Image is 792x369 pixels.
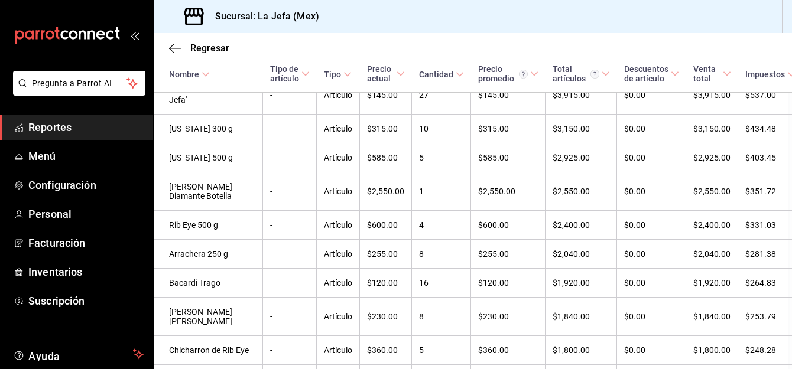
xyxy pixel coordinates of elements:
td: $3,150.00 [546,115,617,143]
td: Arrachera 250 g [150,240,263,269]
td: $2,550.00 [471,172,546,211]
td: Artículo [317,76,360,115]
div: Tipo de artículo [270,64,299,83]
td: [US_STATE] 500 g [150,143,263,172]
td: $585.00 [360,143,412,172]
td: $360.00 [471,336,546,365]
td: $0.00 [617,172,686,211]
button: open_drawer_menu [130,31,139,40]
td: $1,920.00 [546,269,617,298]
span: Suscripción [28,293,144,309]
td: $1,800.00 [686,336,738,365]
span: Inventarios [28,264,144,280]
td: 16 [412,269,471,298]
td: [US_STATE] 300 g [150,115,263,143]
svg: El total artículos considera cambios de precios en los artículos así como costos adicionales por ... [590,70,599,79]
td: $600.00 [471,211,546,240]
td: Artículo [317,298,360,336]
td: - [263,336,317,365]
td: 1 [412,172,471,211]
td: - [263,172,317,211]
td: [PERSON_NAME] Diamante Botella [150,172,263,211]
td: $2,040.00 [686,240,738,269]
td: $0.00 [617,269,686,298]
td: Artículo [317,115,360,143]
td: $3,150.00 [686,115,738,143]
td: $3,915.00 [546,76,617,115]
span: Precio actual [367,64,405,83]
svg: Precio promedio = Total artículos / cantidad [519,70,528,79]
td: $1,840.00 [686,298,738,336]
td: Chicharron de Rib Eye [150,336,263,365]
span: Personal [28,206,144,222]
td: $145.00 [471,76,546,115]
td: $230.00 [471,298,546,336]
td: 5 [412,336,471,365]
td: Artículo [317,336,360,365]
button: Regresar [169,43,229,54]
td: $2,550.00 [686,172,738,211]
div: Impuestos [745,70,785,79]
div: Precio actual [367,64,394,83]
td: $0.00 [617,336,686,365]
span: Nombre [169,70,210,79]
td: - [263,298,317,336]
td: 27 [412,76,471,115]
td: - [263,211,317,240]
td: Artículo [317,269,360,298]
td: - [263,115,317,143]
td: $0.00 [617,143,686,172]
span: Total artículos [553,64,610,83]
span: Configuración [28,177,144,193]
div: Total artículos [553,64,599,83]
td: $315.00 [471,115,546,143]
td: 4 [412,211,471,240]
div: Descuentos de artículo [624,64,668,83]
div: Precio promedio [478,64,528,83]
span: Facturación [28,235,144,251]
td: - [263,143,317,172]
td: [PERSON_NAME] [PERSON_NAME] [150,298,263,336]
td: 5 [412,143,471,172]
span: Menú [28,148,144,164]
td: $2,400.00 [546,211,617,240]
td: $585.00 [471,143,546,172]
td: 10 [412,115,471,143]
td: $600.00 [360,211,412,240]
td: $2,550.00 [360,172,412,211]
span: Reportes [28,119,144,135]
td: $1,840.00 [546,298,617,336]
td: 8 [412,298,471,336]
td: Artículo [317,240,360,269]
span: Regresar [190,43,229,54]
td: $0.00 [617,240,686,269]
div: Tipo [324,70,341,79]
td: $2,040.00 [546,240,617,269]
td: $255.00 [471,240,546,269]
td: $230.00 [360,298,412,336]
td: $2,925.00 [686,143,738,172]
td: $1,800.00 [546,336,617,365]
td: $255.00 [360,240,412,269]
td: $0.00 [617,76,686,115]
span: Descuentos de artículo [624,64,679,83]
td: $120.00 [360,269,412,298]
td: $1,920.00 [686,269,738,298]
td: $0.00 [617,298,686,336]
td: $2,400.00 [686,211,738,240]
span: Tipo de artículo [270,64,310,83]
button: Pregunta a Parrot AI [13,71,145,96]
td: - [263,240,317,269]
td: Chicharrón Estilo 'La Jefa' [150,76,263,115]
td: Rib Eye 500 g [150,211,263,240]
td: $2,925.00 [546,143,617,172]
span: Venta total [693,64,731,83]
td: $2,550.00 [546,172,617,211]
td: $0.00 [617,211,686,240]
td: - [263,269,317,298]
div: Venta total [693,64,720,83]
td: - [263,76,317,115]
td: $120.00 [471,269,546,298]
span: Precio promedio [478,64,538,83]
td: $315.00 [360,115,412,143]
